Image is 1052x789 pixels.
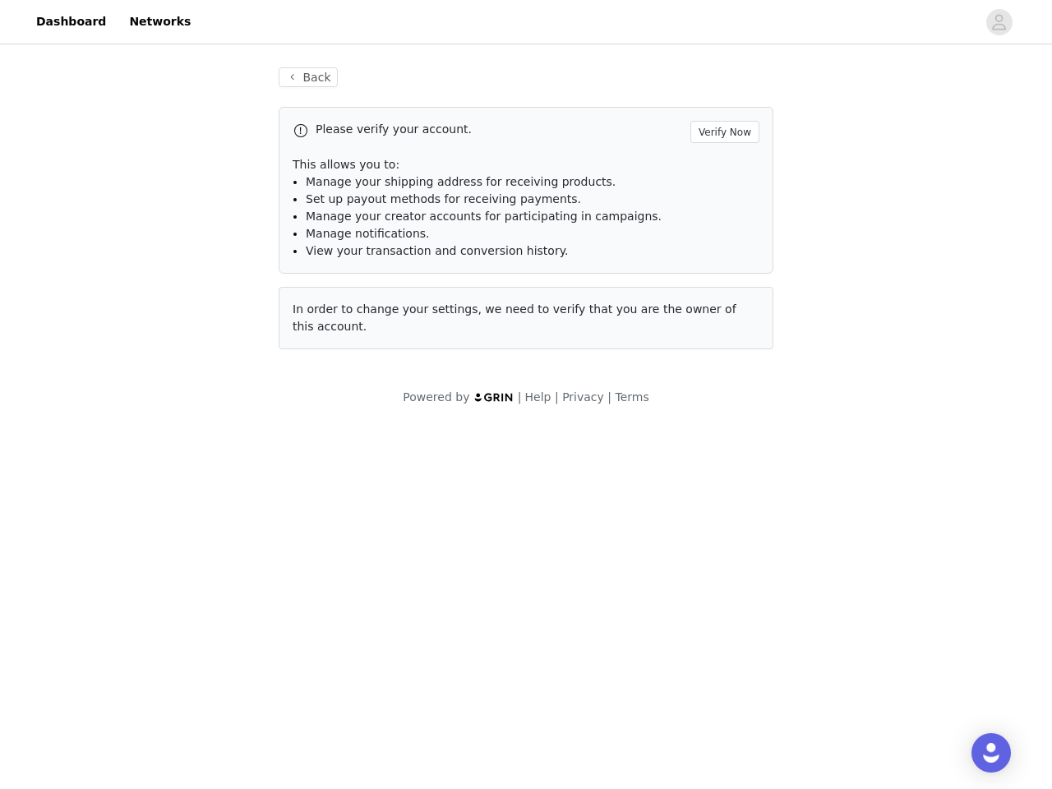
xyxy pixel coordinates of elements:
[306,192,581,205] span: Set up payout methods for receiving payments.
[279,67,338,87] button: Back
[119,3,201,40] a: Networks
[293,156,759,173] p: This allows you to:
[971,733,1011,773] div: Open Intercom Messenger
[306,244,568,257] span: View your transaction and conversion history.
[403,390,469,404] span: Powered by
[991,9,1007,35] div: avatar
[607,390,611,404] span: |
[525,390,551,404] a: Help
[26,3,116,40] a: Dashboard
[306,210,662,223] span: Manage your creator accounts for participating in campaigns.
[293,302,736,333] span: In order to change your settings, we need to verify that you are the owner of this account.
[555,390,559,404] span: |
[306,175,616,188] span: Manage your shipping address for receiving products.
[473,392,514,403] img: logo
[562,390,604,404] a: Privacy
[316,121,684,138] p: Please verify your account.
[518,390,522,404] span: |
[690,121,759,143] button: Verify Now
[306,227,430,240] span: Manage notifications.
[615,390,648,404] a: Terms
